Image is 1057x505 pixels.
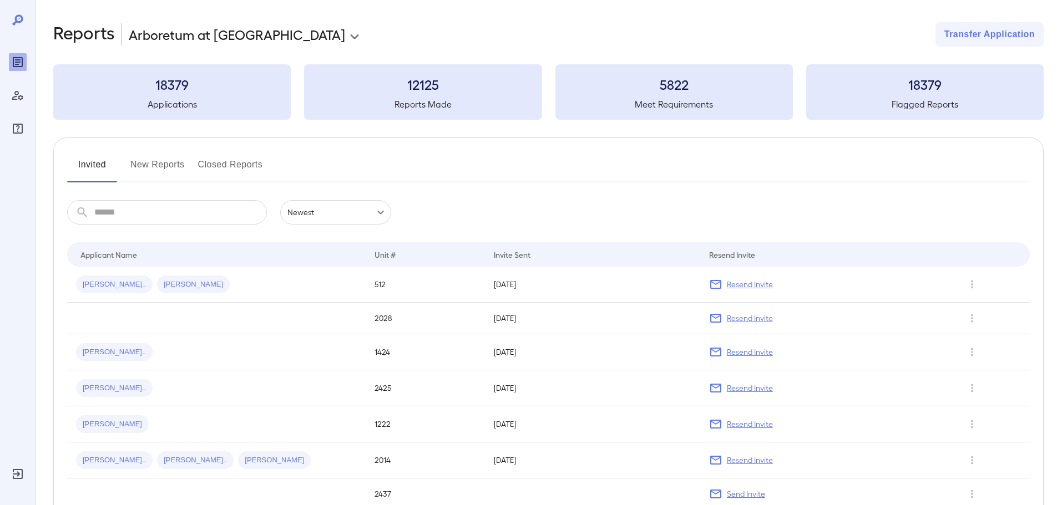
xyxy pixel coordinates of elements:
[9,86,27,104] div: Manage Users
[963,451,981,469] button: Row Actions
[727,382,773,394] p: Resend Invite
[727,279,773,290] p: Resend Invite
[375,248,396,261] div: Unit #
[963,415,981,433] button: Row Actions
[485,334,700,370] td: [DATE]
[53,64,1044,120] summary: 18379Applications12125Reports Made5822Meet Requirements18379Flagged Reports
[304,75,542,93] h3: 12125
[485,442,700,478] td: [DATE]
[53,75,291,93] h3: 18379
[366,267,485,303] td: 512
[129,25,345,43] p: Arboretum at [GEOGRAPHIC_DATA]
[76,455,153,466] span: [PERSON_NAME]..
[806,75,1044,93] h3: 18379
[53,22,115,47] h2: Reports
[76,347,153,358] span: [PERSON_NAME]..
[727,346,773,358] p: Resend Invite
[485,267,700,303] td: [DATE]
[494,248,530,261] div: Invite Sent
[727,455,773,466] p: Resend Invite
[9,120,27,137] div: FAQ
[157,455,234,466] span: [PERSON_NAME]..
[76,419,149,430] span: [PERSON_NAME]
[709,248,755,261] div: Resend Invite
[76,383,153,394] span: [PERSON_NAME]..
[366,334,485,370] td: 1424
[963,276,981,293] button: Row Actions
[963,379,981,397] button: Row Actions
[157,279,230,290] span: [PERSON_NAME]
[366,303,485,334] td: 2028
[963,309,981,327] button: Row Actions
[80,248,137,261] div: Applicant Name
[806,98,1044,111] h5: Flagged Reports
[963,343,981,361] button: Row Actions
[727,488,765,499] p: Send Invite
[67,156,117,182] button: Invited
[485,303,700,334] td: [DATE]
[366,406,485,442] td: 1222
[366,442,485,478] td: 2014
[727,313,773,324] p: Resend Invite
[555,75,793,93] h3: 5822
[485,406,700,442] td: [DATE]
[238,455,311,466] span: [PERSON_NAME]
[963,485,981,503] button: Row Actions
[130,156,185,182] button: New Reports
[53,98,291,111] h5: Applications
[198,156,263,182] button: Closed Reports
[280,200,391,225] div: Newest
[76,279,153,290] span: [PERSON_NAME]..
[935,22,1044,47] button: Transfer Application
[727,419,773,430] p: Resend Invite
[555,98,793,111] h5: Meet Requirements
[9,53,27,71] div: Reports
[9,465,27,483] div: Log Out
[366,370,485,406] td: 2425
[304,98,542,111] h5: Reports Made
[485,370,700,406] td: [DATE]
